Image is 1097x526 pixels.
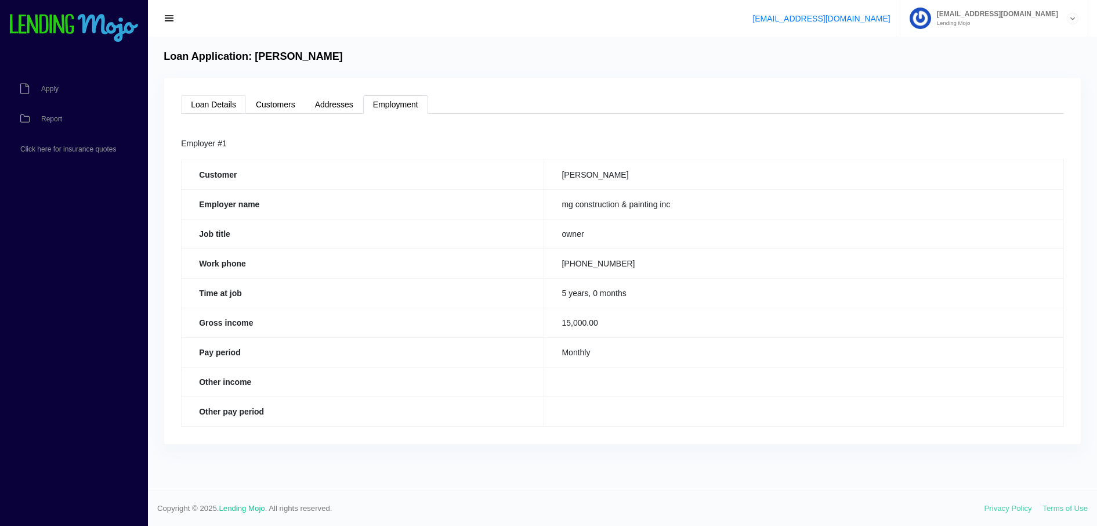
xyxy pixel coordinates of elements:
a: Customers [246,95,305,114]
td: mg construction & painting inc [544,189,1063,219]
th: Pay period [182,337,544,367]
img: Profile image [910,8,931,29]
span: Copyright © 2025. . All rights reserved. [157,503,984,514]
small: Lending Mojo [931,20,1058,26]
a: Lending Mojo [219,504,265,513]
td: 15,000.00 [544,308,1063,337]
th: Job title [182,219,544,248]
div: Employer #1 [181,137,1064,151]
a: [EMAIL_ADDRESS][DOMAIN_NAME] [752,14,890,23]
span: Apply [41,85,59,92]
a: Loan Details [181,95,246,114]
td: owner [544,219,1063,248]
span: Report [41,116,62,123]
th: Other pay period [182,397,544,426]
a: Employment [363,95,428,114]
img: logo-small.png [9,14,139,43]
h4: Loan Application: [PERSON_NAME] [164,51,343,63]
th: Other income [182,367,544,397]
a: Privacy Policy [984,504,1032,513]
td: [PERSON_NAME] [544,160,1063,189]
th: Gross income [182,308,544,337]
span: [EMAIL_ADDRESS][DOMAIN_NAME] [931,10,1058,17]
td: Monthly [544,337,1063,367]
a: Terms of Use [1042,504,1088,513]
td: 5 years, 0 months [544,278,1063,308]
th: Time at job [182,278,544,308]
th: Employer name [182,189,544,219]
a: Addresses [305,95,363,114]
th: Work phone [182,248,544,278]
span: Click here for insurance quotes [20,146,116,153]
th: Customer [182,160,544,189]
td: [PHONE_NUMBER] [544,248,1063,278]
